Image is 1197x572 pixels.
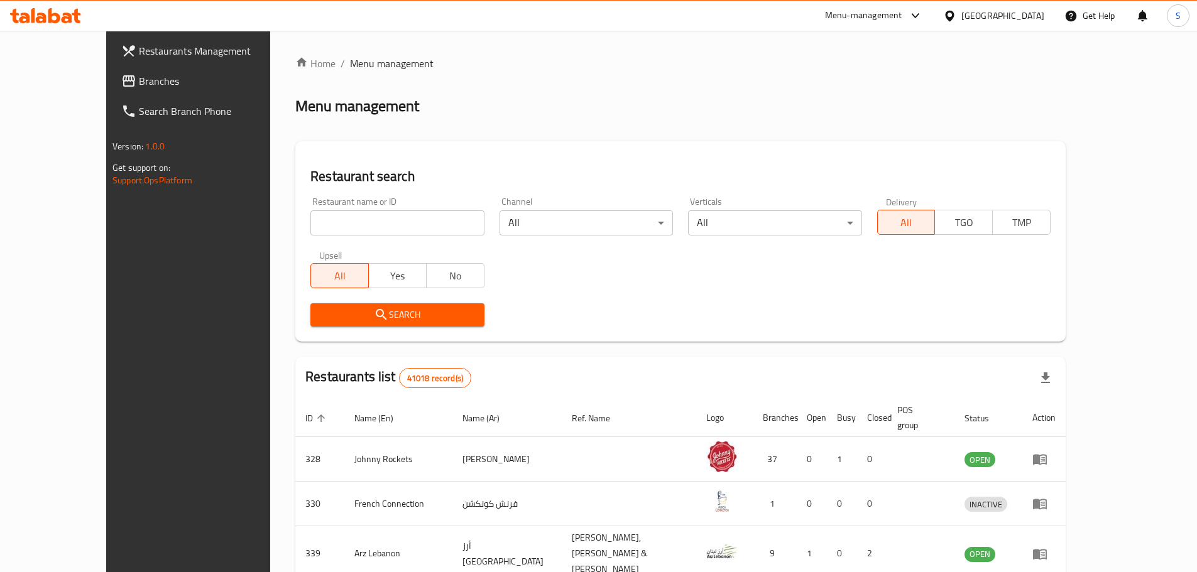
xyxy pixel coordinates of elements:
span: S [1176,9,1181,23]
label: Upsell [319,251,342,259]
label: Delivery [886,197,917,206]
td: 0 [827,482,857,526]
span: Search Branch Phone [139,104,296,119]
button: All [877,210,936,235]
th: Action [1022,399,1066,437]
span: OPEN [965,453,995,467]
div: OPEN [965,452,995,467]
th: Busy [827,399,857,437]
div: Export file [1030,363,1061,393]
td: 0 [797,482,827,526]
span: TGO [940,213,988,232]
th: Logo [696,399,753,437]
th: Branches [753,399,797,437]
div: Menu [1032,546,1056,561]
button: Yes [368,263,427,288]
span: OPEN [965,547,995,561]
div: [GEOGRAPHIC_DATA] [961,9,1044,23]
span: Status [965,411,1005,426]
th: Open [797,399,827,437]
div: Menu-management [825,8,902,23]
button: TGO [934,210,993,235]
td: 0 [857,482,887,526]
div: All [500,210,673,235]
span: ID [305,411,329,426]
img: Johnny Rockets [706,441,738,472]
li: / [341,56,345,71]
td: 0 [797,437,827,482]
td: Johnny Rockets [344,437,452,482]
a: Support.OpsPlatform [112,172,192,188]
td: 0 [857,437,887,482]
h2: Restaurants list [305,367,471,388]
h2: Menu management [295,96,419,116]
div: Menu [1032,451,1056,467]
td: 37 [753,437,797,482]
img: Arz Lebanon [706,536,738,567]
div: INACTIVE [965,497,1007,512]
span: TMP [998,213,1046,232]
span: Name (En) [354,411,410,426]
span: INACTIVE [965,497,1007,512]
div: Total records count [399,368,471,388]
span: Search [320,307,474,323]
span: No [432,267,479,285]
span: POS group [897,402,939,433]
nav: breadcrumb [295,56,1066,71]
td: [PERSON_NAME] [452,437,562,482]
input: Search for restaurant name or ID.. [310,210,484,235]
span: All [883,213,931,232]
span: 41018 record(s) [400,372,471,384]
span: 1.0.0 [145,138,165,154]
button: TMP [992,210,1051,235]
span: Yes [374,267,422,285]
td: 1 [827,437,857,482]
td: French Connection [344,482,452,526]
h2: Restaurant search [310,167,1051,186]
span: Version: [112,138,143,154]
span: Branches [139,73,296,89]
button: No [426,263,484,288]
td: فرنش كونكشن [452,482,562,526]
td: 330 [295,482,344,526]
button: Search [310,303,484,326]
span: Menu management [350,56,434,71]
img: French Connection [706,485,738,517]
a: Search Branch Phone [111,96,306,126]
span: All [316,267,364,285]
div: All [688,210,861,235]
a: Branches [111,66,306,96]
td: 1 [753,482,797,526]
td: 328 [295,437,344,482]
span: Name (Ar) [462,411,516,426]
span: Ref. Name [572,411,626,426]
span: Get support on: [112,159,170,176]
div: Menu [1032,496,1056,511]
a: Home [295,56,336,71]
button: All [310,263,369,288]
span: Restaurants Management [139,43,296,58]
th: Closed [857,399,887,437]
a: Restaurants Management [111,36,306,66]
